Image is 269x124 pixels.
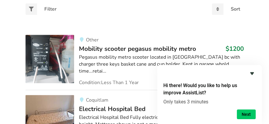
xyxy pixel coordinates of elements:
[226,45,244,53] h3: $1200
[237,109,256,119] button: Next question
[163,70,256,119] div: Hi there! Would you like to help us improve AssistList?
[44,7,56,11] div: Filter
[248,70,256,77] button: Hide survey
[26,35,74,83] img: mobility-mobility scooter pegasus mobility metro
[26,35,244,90] a: mobility-mobility scooter pegasus mobility metroOtherMobility scooter pegasus mobility metro$1200...
[79,105,145,113] span: Electrical Hospital Bed
[86,37,99,43] span: Other
[79,44,196,53] span: Mobility scooter pegasus mobility metro
[231,7,240,11] div: Sort
[163,82,256,96] h2: Hi there! Would you like to help us improve AssistList?
[86,97,108,103] span: Coquitlam
[79,54,244,75] div: Pegasus mobility metro scooter located in [GEOGRAPHIC_DATA] bc with charger three keys basket can...
[163,99,256,105] p: Only takes 3 minutes
[79,80,139,85] span: Condition: Less Than 1 Year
